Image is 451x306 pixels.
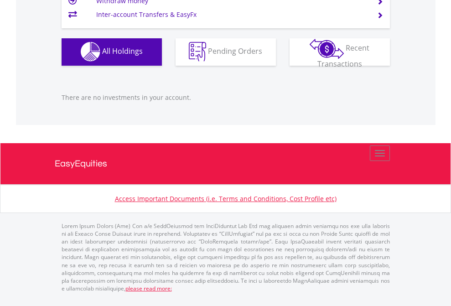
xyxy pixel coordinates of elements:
a: EasyEquities [55,143,397,184]
p: There are no investments in your account. [62,93,390,102]
img: holdings-wht.png [81,42,100,62]
a: please read more: [125,285,172,292]
span: Pending Orders [208,46,262,56]
button: All Holdings [62,38,162,66]
p: Lorem Ipsum Dolors (Ame) Con a/e SeddOeiusmod tem InciDiduntut Lab Etd mag aliquaen admin veniamq... [62,222,390,292]
img: transactions-zar-wht.png [310,39,344,59]
button: Pending Orders [176,38,276,66]
span: All Holdings [102,46,143,56]
img: pending_instructions-wht.png [189,42,206,62]
button: Recent Transactions [290,38,390,66]
a: Access Important Documents (i.e. Terms and Conditions, Cost Profile etc) [115,194,337,203]
td: Inter-account Transfers & EasyFx [96,8,366,21]
span: Recent Transactions [317,43,370,69]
